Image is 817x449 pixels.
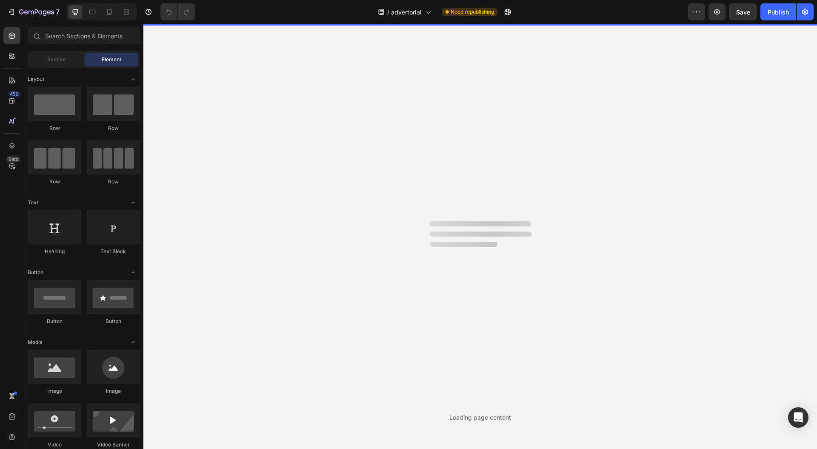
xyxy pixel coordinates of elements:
span: advertorial [391,8,422,17]
input: Search Sections & Elements [28,27,140,44]
span: Toggle open [126,266,140,279]
div: Heading [28,248,81,255]
div: Button [28,317,81,325]
span: Toggle open [126,196,140,209]
span: Toggle open [126,72,140,86]
div: Image [86,387,140,395]
div: Row [86,178,140,186]
p: 7 [56,7,60,17]
div: Loading page content [449,413,511,422]
div: Button [86,317,140,325]
div: Publish [768,8,789,17]
div: Undo/Redo [160,3,195,20]
span: Save [736,9,750,16]
div: Beta [6,156,20,163]
span: Layout [28,75,44,83]
span: Section [47,56,66,63]
span: Need republishing [451,8,494,16]
button: 7 [3,3,63,20]
span: Media [28,338,43,346]
span: Text [28,199,38,206]
div: Text Block [86,248,140,255]
div: Video Banner [86,441,140,449]
button: Publish [760,3,796,20]
div: Row [28,124,81,132]
span: / [387,8,389,17]
div: Video [28,441,81,449]
button: Save [729,3,757,20]
span: Element [102,56,121,63]
div: Image [28,387,81,395]
span: Toggle open [126,335,140,349]
div: 450 [8,91,20,97]
span: Button [28,269,43,276]
div: Row [28,178,81,186]
div: Open Intercom Messenger [788,407,808,428]
div: Row [86,124,140,132]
